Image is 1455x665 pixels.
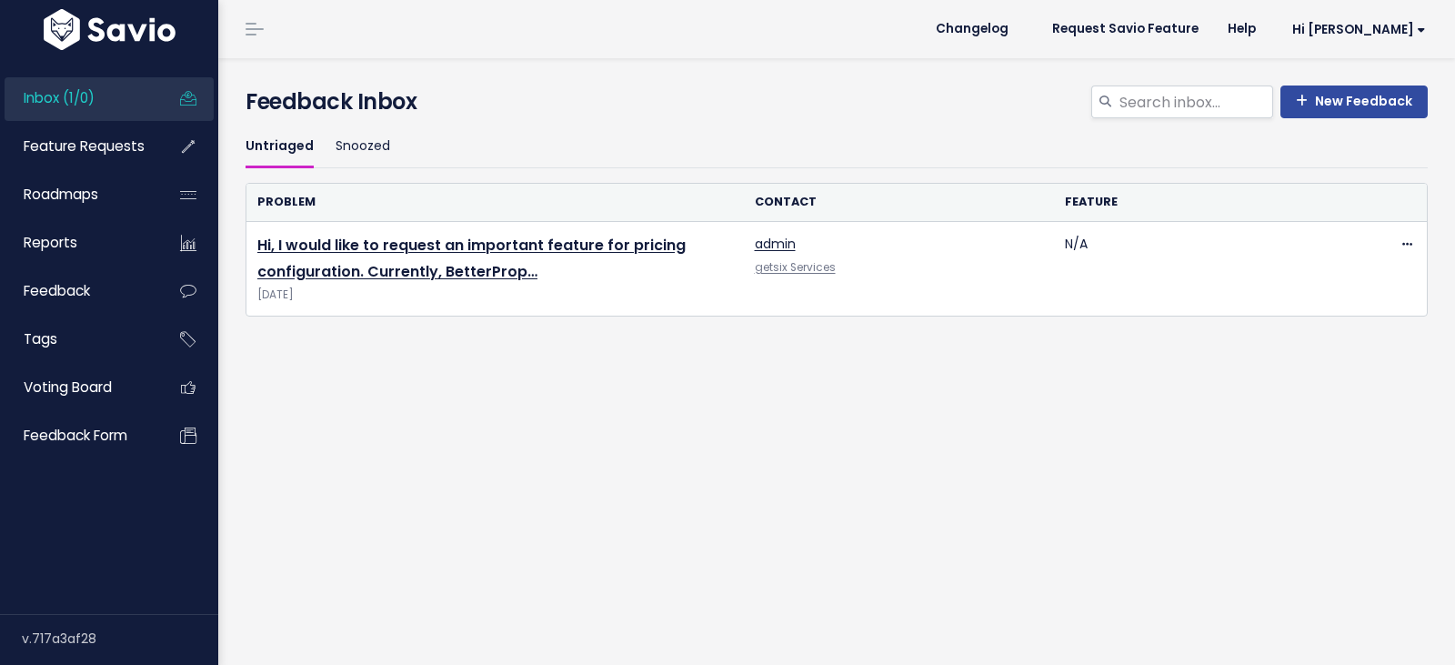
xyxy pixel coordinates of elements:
a: Voting Board [5,367,151,408]
span: Hi [PERSON_NAME] [1292,23,1426,36]
a: Reports [5,222,151,264]
a: Feedback [5,270,151,312]
a: Untriaged [246,126,314,168]
a: Snoozed [336,126,390,168]
a: Hi, I would like to request an important feature for pricing configuration. Currently, BetterProp… [257,235,686,282]
span: Feature Requests [24,136,145,156]
span: Roadmaps [24,185,98,204]
a: Help [1213,15,1270,43]
a: getsix Services [755,260,836,275]
span: Inbox (1/0) [24,88,95,107]
a: Request Savio Feature [1038,15,1213,43]
th: Contact [744,184,1055,221]
a: Tags [5,318,151,360]
th: Feature [1054,184,1365,221]
th: Problem [246,184,744,221]
a: Hi [PERSON_NAME] [1270,15,1440,44]
a: admin [755,235,796,253]
a: Feedback form [5,415,151,457]
ul: Filter feature requests [246,126,1428,168]
td: N/A [1054,222,1365,317]
a: Inbox (1/0) [5,77,151,119]
span: Changelog [936,23,1008,35]
span: Voting Board [24,378,112,397]
a: Roadmaps [5,174,151,216]
a: New Feedback [1280,86,1428,118]
div: v.717a3af28 [22,615,218,662]
a: Feature Requests [5,126,151,167]
img: logo-white.9d6f32f41409.svg [39,9,180,50]
span: [DATE] [257,286,733,305]
span: Feedback [24,281,90,300]
span: Tags [24,329,57,348]
span: Reports [24,233,77,252]
input: Search inbox... [1118,86,1273,118]
h4: Feedback Inbox [246,86,1428,118]
span: Feedback form [24,426,127,445]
